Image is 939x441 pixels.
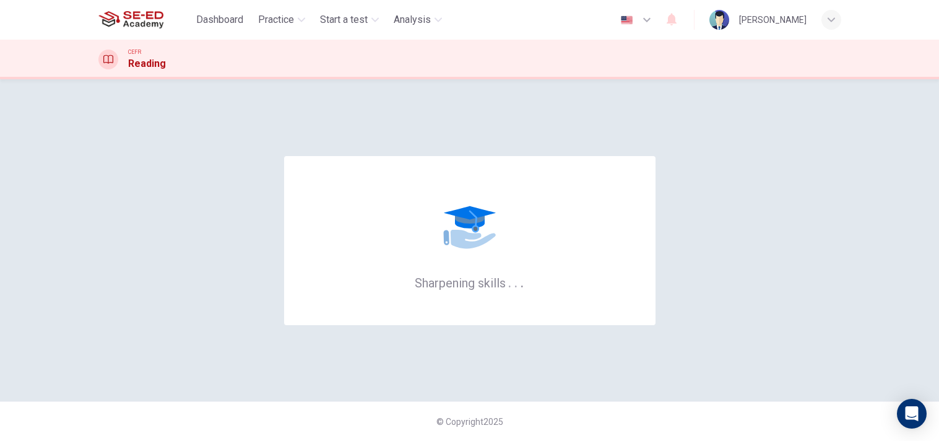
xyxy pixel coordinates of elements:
[196,12,243,27] span: Dashboard
[128,56,166,71] h1: Reading
[98,7,163,32] img: SE-ED Academy logo
[128,48,141,56] span: CEFR
[619,15,634,25] img: en
[389,9,447,31] button: Analysis
[436,417,503,427] span: © Copyright 2025
[415,274,524,290] h6: Sharpening skills
[394,12,431,27] span: Analysis
[508,271,512,292] h6: .
[897,399,927,429] div: Open Intercom Messenger
[514,271,518,292] h6: .
[315,9,384,31] button: Start a test
[191,9,248,31] button: Dashboard
[253,9,310,31] button: Practice
[258,12,294,27] span: Practice
[320,12,368,27] span: Start a test
[709,10,729,30] img: Profile picture
[739,12,807,27] div: [PERSON_NAME]
[520,271,524,292] h6: .
[98,7,192,32] a: SE-ED Academy logo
